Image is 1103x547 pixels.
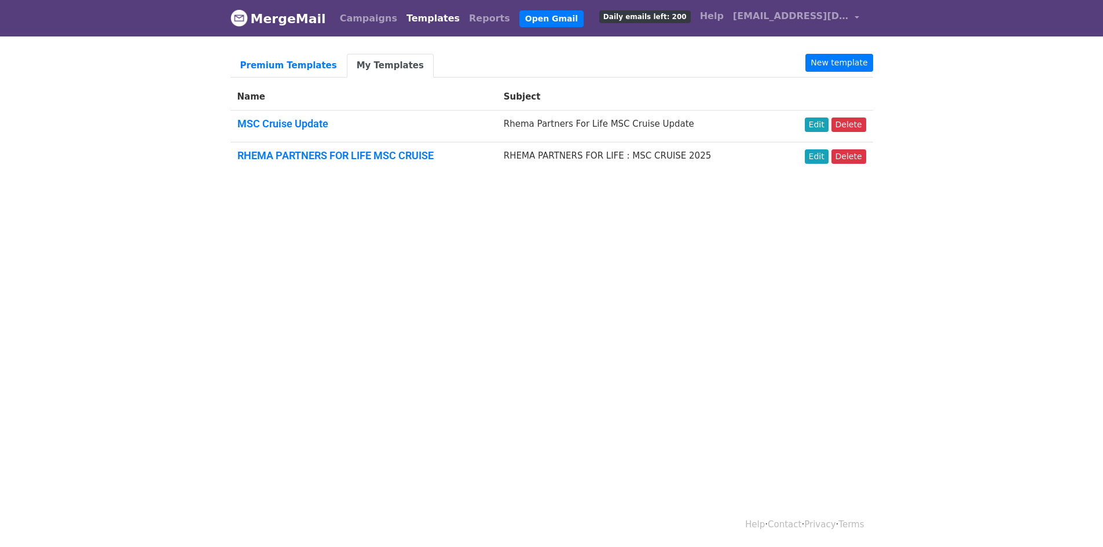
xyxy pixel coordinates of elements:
[745,519,765,530] a: Help
[805,149,829,164] a: Edit
[230,6,326,31] a: MergeMail
[402,7,464,30] a: Templates
[733,9,849,23] span: [EMAIL_ADDRESS][DOMAIN_NAME]
[805,118,829,132] a: Edit
[497,111,778,142] td: Rhema Partners For Life MSC Cruise Update
[804,519,836,530] a: Privacy
[347,54,434,78] a: My Templates
[805,54,873,72] a: New template
[595,5,695,28] a: Daily emails left: 200
[464,7,515,30] a: Reports
[497,83,778,111] th: Subject
[519,10,584,27] a: Open Gmail
[230,83,497,111] th: Name
[768,519,801,530] a: Contact
[497,142,778,173] td: RHEMA PARTNERS FOR LIFE : MSC CRUISE 2025
[838,519,864,530] a: Terms
[695,5,728,28] a: Help
[335,7,402,30] a: Campaigns
[230,9,248,27] img: MergeMail logo
[728,5,864,32] a: [EMAIL_ADDRESS][DOMAIN_NAME]
[831,118,866,132] a: Delete
[230,54,347,78] a: Premium Templates
[237,118,328,130] a: MSC Cruise Update
[237,149,434,161] a: RHEMA PARTNERS FOR LIFE MSC CRUISE
[599,10,691,23] span: Daily emails left: 200
[831,149,866,164] a: Delete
